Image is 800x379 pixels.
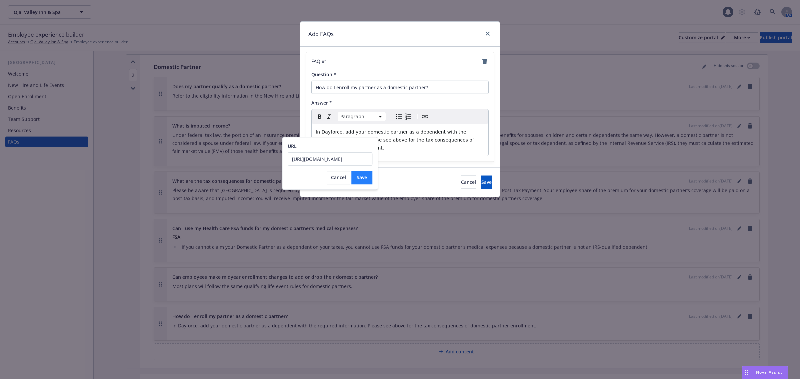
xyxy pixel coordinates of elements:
span: Cancel [461,179,476,185]
button: Cancel [327,171,350,184]
span: URL [288,143,297,149]
input: Add question here [311,81,489,94]
button: Bold [315,112,324,121]
span: Save [357,174,367,181]
button: Cancel [461,176,476,189]
button: Italic [324,112,334,121]
a: close [484,30,492,38]
div: editable markdown [312,124,488,156]
div: toggle group [394,112,413,121]
button: Nova Assist [742,366,788,379]
button: Numbered list [404,112,413,121]
span: FAQ # 1 [311,58,327,66]
button: Create link [420,112,430,121]
button: Save [481,176,492,189]
a: remove [481,58,489,66]
h1: Add FAQs [308,30,334,38]
span: In Dayforce, add your domestic partner as a dependent with the required information. Please see a... [316,129,475,151]
span: Cancel [331,174,346,181]
button: Save [351,171,372,184]
span: Save [481,179,492,185]
span: Answer * [311,100,332,106]
span: Nova Assist [756,369,782,375]
span: Question * [311,71,336,78]
button: Bulleted list [394,112,404,121]
button: Block type [338,112,386,121]
div: Drag to move [742,366,751,379]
